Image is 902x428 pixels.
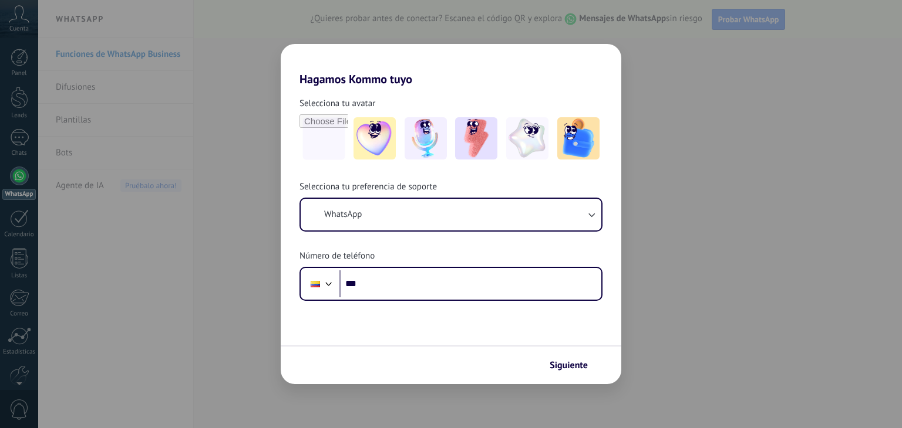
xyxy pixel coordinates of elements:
span: Número de teléfono [299,250,375,262]
span: WhatsApp [324,209,362,220]
span: Siguiente [550,361,588,369]
span: Selecciona tu avatar [299,98,375,110]
button: Siguiente [544,355,604,375]
img: -5.jpeg [557,117,600,159]
img: -4.jpeg [506,117,548,159]
button: WhatsApp [301,199,601,230]
img: -3.jpeg [455,117,497,159]
h2: Hagamos Kommo tuyo [281,44,621,86]
span: Selecciona tu preferencia de soporte [299,181,437,193]
img: -1.jpeg [354,117,396,159]
img: -2.jpeg [405,117,447,159]
div: Colombia: + 57 [304,271,327,296]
